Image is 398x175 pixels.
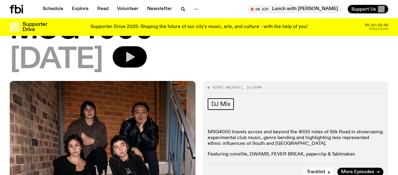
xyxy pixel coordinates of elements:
button: On AirLunch with [PERSON_NAME] [248,5,343,13]
span: Aired on [213,85,230,90]
h1: MSG4000 [10,16,388,44]
span: DJ Mix [211,101,231,107]
span: Support Us [351,6,376,12]
span: Remaining [369,27,388,31]
p: Featuring cons0le, DWAMS, FEVER BREAK, paperclip & Taklimakan [208,152,384,157]
a: Volunteer [113,5,142,13]
span: [DATE] [230,85,242,90]
p: Supporter Drive 2025: Shaping the future of our city’s music, arts, and culture - with the help o... [90,24,308,30]
a: Explore [68,5,92,13]
span: [DATE] [10,46,103,74]
span: Tracklist [307,170,325,174]
a: Schedule [39,5,67,13]
h3: Supporter Drive [23,22,47,32]
span: More Episodes [341,170,374,174]
span: 00:10:33:40 [365,23,388,27]
a: DJ Mix [208,98,234,110]
a: Read [93,5,112,13]
a: Newsletter [143,5,176,13]
p: MSG4000 travels across and beyond the 4000 miles of Silk Road in showcasing experimental club mus... [208,129,384,147]
button: Support Us [348,5,388,13]
span: , 10:00pm [242,85,262,90]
